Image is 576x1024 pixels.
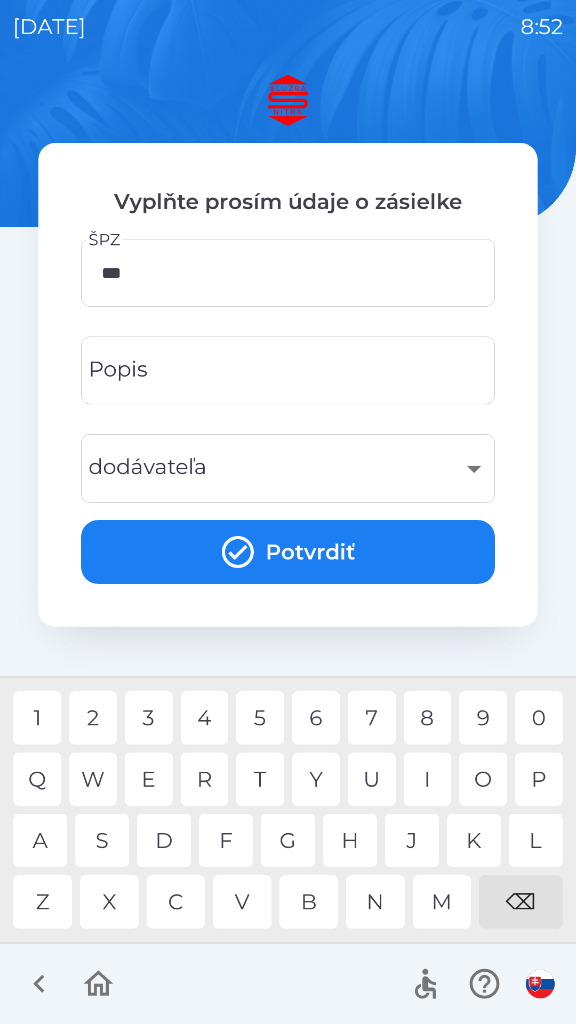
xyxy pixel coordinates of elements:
[38,75,538,126] img: Logo
[521,11,563,43] p: 8:52
[89,228,120,251] label: ŠPZ
[81,186,495,218] p: Vyplňte prosím údaje o zásielke
[526,970,555,998] img: sk flag
[81,520,495,584] button: Potvrdiť
[13,11,86,43] p: [DATE]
